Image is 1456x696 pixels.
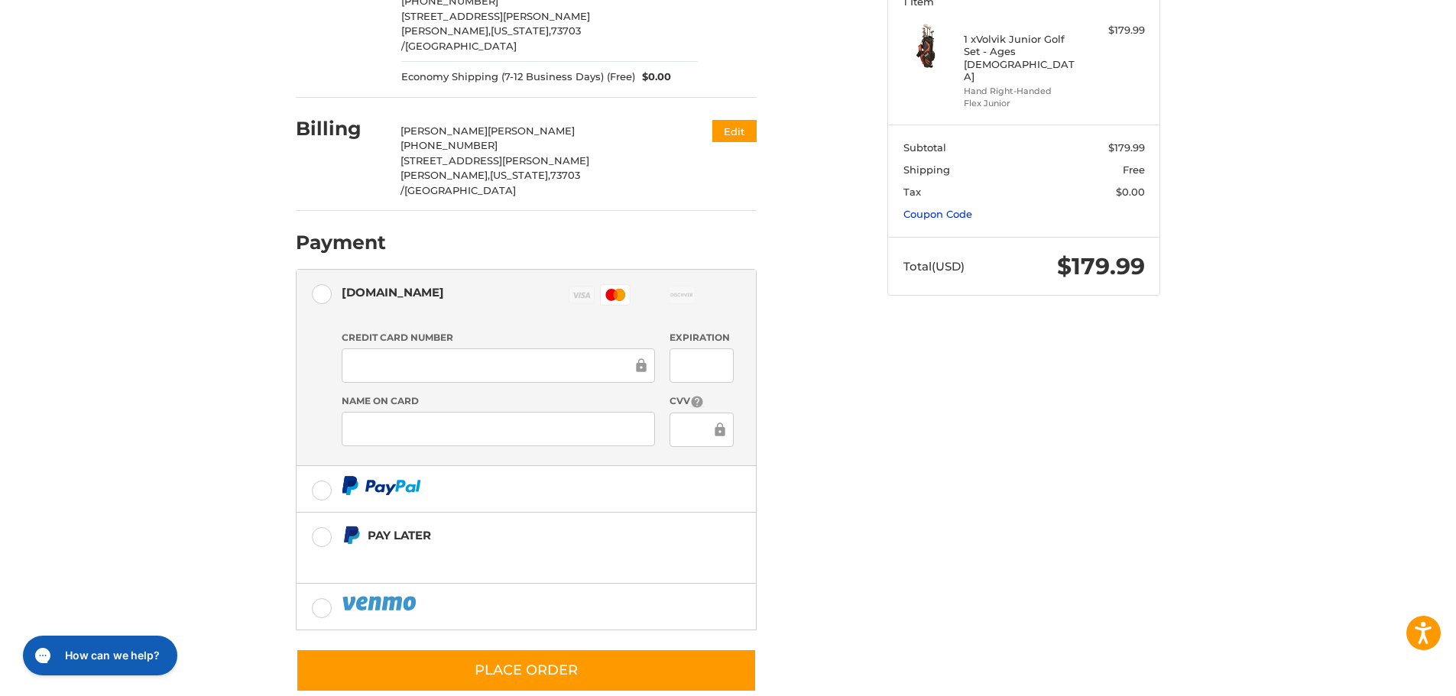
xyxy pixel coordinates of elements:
span: Tax [903,186,921,198]
span: $179.99 [1057,252,1145,280]
span: Free [1123,163,1145,176]
label: CVV [670,394,733,409]
div: [DOMAIN_NAME] [342,280,444,305]
label: Expiration [670,331,733,345]
span: [GEOGRAPHIC_DATA] [405,40,517,52]
label: Name on Card [342,394,655,408]
h2: Payment [296,231,386,254]
div: $179.99 [1085,23,1145,38]
h2: Billing [296,117,385,141]
span: [US_STATE], [491,24,551,37]
span: [PERSON_NAME], [400,169,490,181]
iframe: PayPal Message 1 [342,551,661,565]
iframe: Gorgias live chat messenger [15,630,182,681]
button: Edit [712,120,757,142]
img: PayPal icon [342,476,421,495]
img: PayPal icon [342,594,420,613]
span: [US_STATE], [490,169,550,181]
span: [PERSON_NAME] [488,125,575,137]
a: Coupon Code [903,208,972,220]
span: $179.99 [1108,141,1145,154]
span: [PERSON_NAME] [400,125,488,137]
span: Subtotal [903,141,946,154]
button: Place Order [296,649,757,692]
span: 73703 / [401,24,581,52]
div: Pay Later [368,523,660,548]
span: $0.00 [635,70,672,85]
span: Shipping [903,163,950,176]
span: Economy Shipping (7-12 Business Days) (Free) [401,70,635,85]
span: [STREET_ADDRESS][PERSON_NAME] [401,10,590,22]
span: [PERSON_NAME], [401,24,491,37]
span: [STREET_ADDRESS][PERSON_NAME] [400,154,589,167]
span: Total (USD) [903,259,965,274]
li: Flex Junior [964,97,1081,110]
img: Pay Later icon [342,526,361,545]
span: [GEOGRAPHIC_DATA] [404,184,516,196]
label: Credit Card Number [342,331,655,345]
span: [PHONE_NUMBER] [400,139,498,151]
span: 73703 / [400,169,580,196]
span: $0.00 [1116,186,1145,198]
li: Hand Right-Handed [964,85,1081,98]
h4: 1 x Volvik Junior Golf Set - Ages [DEMOGRAPHIC_DATA] [964,33,1081,83]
